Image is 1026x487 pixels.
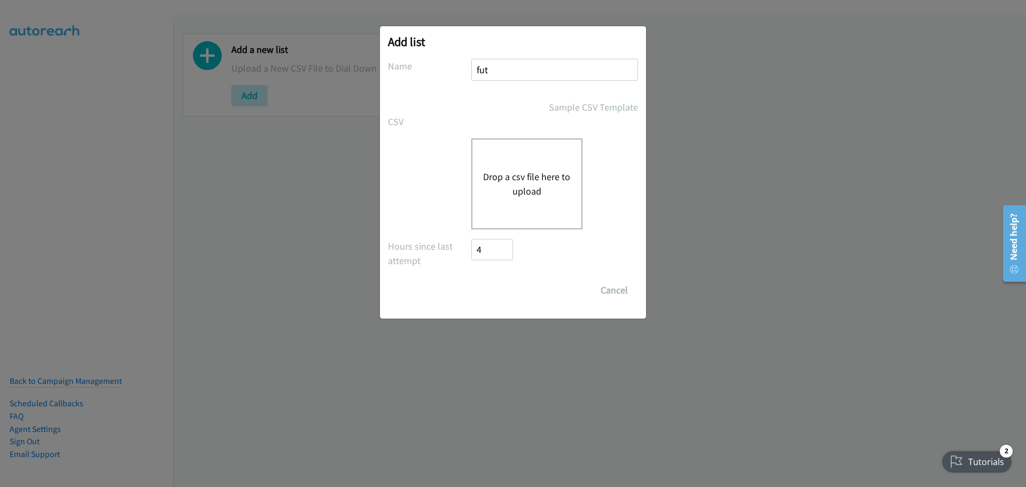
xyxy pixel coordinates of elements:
iframe: Resource Center [995,201,1026,286]
label: Name [388,59,471,73]
label: CSV [388,114,471,129]
h2: Add list [388,34,638,49]
a: Sample CSV Template [549,100,638,114]
label: Hours since last attempt [388,239,471,268]
iframe: Checklist [936,440,1018,479]
button: Drop a csv file here to upload [483,169,571,198]
button: Cancel [590,280,638,301]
